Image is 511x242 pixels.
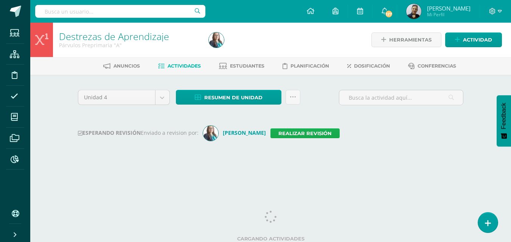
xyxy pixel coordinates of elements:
[427,5,471,12] span: [PERSON_NAME]
[219,60,264,72] a: Estudiantes
[59,31,200,42] h1: Destrezas de Aprendizaje
[427,11,471,18] span: Mi Perfil
[176,90,281,105] a: Resumen de unidad
[203,126,218,141] img: 72a5777137e3333cb4ebc4ed2242f2b2.png
[463,33,492,47] span: Actividad
[204,91,262,105] span: Resumen de unidad
[203,129,270,136] a: [PERSON_NAME]
[385,10,393,18] span: 127
[78,236,464,242] label: Cargando actividades
[389,33,432,47] span: Herramientas
[103,60,140,72] a: Anuncios
[158,60,201,72] a: Actividades
[168,63,201,69] span: Actividades
[59,30,169,43] a: Destrezas de Aprendizaje
[418,63,456,69] span: Conferencias
[209,32,224,48] img: 1652ddd4fcfe42b39a865c480fda8bde.png
[290,63,329,69] span: Planificación
[230,63,264,69] span: Estudiantes
[223,129,266,136] strong: [PERSON_NAME]
[270,128,340,138] a: Realizar revisión
[35,5,205,18] input: Busca un usuario...
[339,90,463,105] input: Busca la actividad aquí...
[78,129,141,136] strong: ESPERANDO REVISIÓN
[371,32,441,47] a: Herramientas
[500,103,507,129] span: Feedback
[406,4,421,19] img: 426ccef1f384d7af7b6103c9af345778.png
[497,95,511,146] button: Feedback - Mostrar encuesta
[113,63,140,69] span: Anuncios
[84,90,149,105] span: Unidad 4
[354,63,390,69] span: Dosificación
[283,60,329,72] a: Planificación
[141,129,199,136] span: Enviado a revision por:
[347,60,390,72] a: Dosificación
[408,60,456,72] a: Conferencias
[78,90,169,105] a: Unidad 4
[59,42,200,49] div: Párvulos Preprimaria 'A'
[445,32,502,47] a: Actividad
